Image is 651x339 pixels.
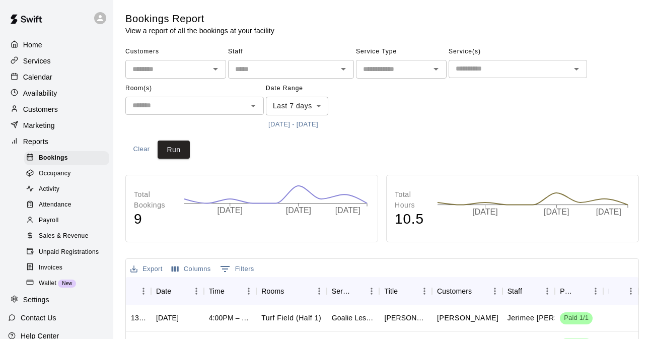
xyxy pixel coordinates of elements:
[429,62,443,76] button: Open
[574,284,588,298] button: Sort
[225,284,239,298] button: Sort
[134,211,174,228] h4: 9
[8,118,105,133] a: Marketing
[487,284,502,299] button: Menu
[560,277,574,305] div: Payment
[209,313,252,323] div: 4:00PM – 5:00PM
[261,277,284,305] div: Rooms
[432,277,502,305] div: Customers
[332,277,350,305] div: Service
[125,81,264,97] span: Room(s)
[603,277,638,305] div: Notes
[128,261,165,277] button: Export
[24,182,113,197] a: Activity
[24,197,113,213] a: Attendance
[246,99,260,113] button: Open
[256,277,327,305] div: Rooms
[24,182,109,196] div: Activity
[312,284,327,299] button: Menu
[379,277,432,305] div: Title
[437,313,498,323] p: Brennan Lock
[39,200,71,210] span: Attendance
[8,37,105,52] a: Home
[350,284,364,298] button: Sort
[336,62,350,76] button: Open
[24,276,113,291] a: WalletNew
[609,284,623,298] button: Sort
[437,277,472,305] div: Customers
[508,277,522,305] div: Staff
[125,26,274,36] p: View a report of all the bookings at your facility
[23,72,52,82] p: Calendar
[58,281,76,286] span: New
[134,189,174,211] p: Total Bookings
[23,120,55,130] p: Marketing
[218,261,257,277] button: Show filters
[136,284,151,299] button: Menu
[24,198,109,212] div: Attendance
[332,313,375,323] div: Goalie Lesson
[8,134,105,149] a: Reports
[23,40,42,50] p: Home
[24,151,109,165] div: Bookings
[39,184,59,194] span: Activity
[522,284,536,298] button: Sort
[241,284,256,299] button: Menu
[24,245,109,259] div: Unpaid Registrations
[23,295,49,305] p: Settings
[39,279,56,289] span: Wallet
[364,284,379,299] button: Menu
[266,81,354,97] span: Date Range
[24,229,109,243] div: Sales & Revenue
[384,277,398,305] div: Title
[8,86,105,101] a: Availability
[131,313,146,323] div: 1392261
[228,44,354,60] span: Staff
[472,208,497,216] tspan: [DATE]
[395,211,427,228] h4: 10.5
[23,88,57,98] p: Availability
[125,44,226,60] span: Customers
[540,284,555,299] button: Menu
[24,150,113,166] a: Bookings
[395,189,427,211] p: Total Hours
[39,263,62,273] span: Invoices
[623,284,638,299] button: Menu
[449,44,587,60] span: Service(s)
[384,313,427,323] div: Brennan Lock
[8,53,105,69] div: Services
[327,277,380,305] div: Service
[151,277,204,305] div: Date
[125,141,158,159] button: Clear
[502,277,555,305] div: Staff
[125,12,274,26] h5: Bookings Report
[417,284,432,299] button: Menu
[23,56,51,66] p: Services
[266,117,321,132] button: [DATE] - [DATE]
[596,208,621,216] tspan: [DATE]
[588,284,603,299] button: Menu
[544,208,569,216] tspan: [DATE]
[209,277,225,305] div: Time
[508,313,599,323] p: Jerimee Moses
[24,167,109,181] div: Occupancy
[8,70,105,85] a: Calendar
[126,277,151,305] div: ID
[189,284,204,299] button: Menu
[398,284,412,298] button: Sort
[208,62,223,76] button: Open
[24,229,113,244] a: Sales & Revenue
[24,277,109,291] div: WalletNew
[24,166,113,181] a: Occupancy
[8,102,105,117] div: Customers
[8,293,105,308] div: Settings
[472,284,486,298] button: Sort
[171,284,185,298] button: Sort
[39,169,71,179] span: Occupancy
[217,206,242,215] tspan: [DATE]
[24,213,113,229] a: Payroll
